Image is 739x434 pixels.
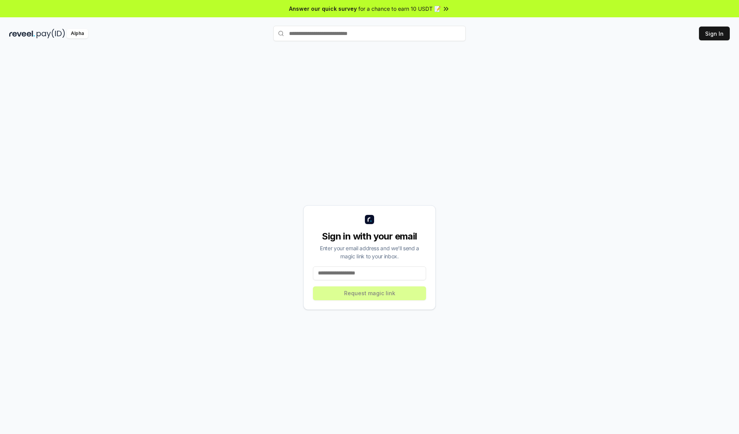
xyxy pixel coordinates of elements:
button: Sign In [699,27,730,40]
img: reveel_dark [9,29,35,38]
div: Sign in with your email [313,230,426,243]
img: logo_small [365,215,374,224]
span: Answer our quick survey [289,5,357,13]
span: for a chance to earn 10 USDT 📝 [358,5,441,13]
div: Alpha [67,29,88,38]
div: Enter your email address and we’ll send a magic link to your inbox. [313,244,426,260]
img: pay_id [37,29,65,38]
